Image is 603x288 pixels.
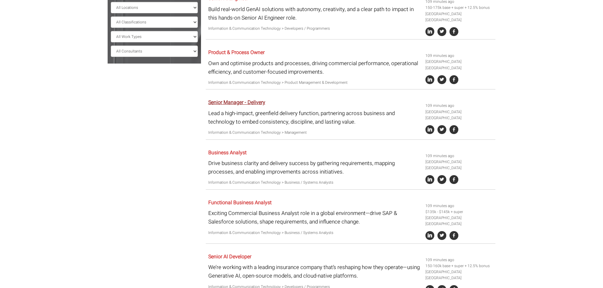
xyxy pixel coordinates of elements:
[425,5,493,11] li: 150-175k base + super + 12.5% bonus
[425,209,493,215] li: $135k - $145k + super
[208,263,421,280] p: We’re working with a leading insurance company that’s reshaping how they operate—using Generative...
[208,199,272,206] a: Functional Business Analyst
[208,230,421,236] p: Information & Communication Technology > Business / Systems Analysts
[425,103,493,109] li: 109 minutes ago
[208,5,421,22] p: Build real-world GenAI solutions with autonomy, creativity, and a clear path to impact in this ha...
[208,130,421,136] p: Information & Communication Technology > Management
[425,203,493,209] li: 109 minutes ago
[425,263,493,269] li: 150-160k base + super + 12.5% bonus
[208,109,421,126] p: Lead a high-impact, greenfield delivery function, partnering across business and technology to em...
[208,49,265,56] a: Product & Process Owner
[425,59,493,71] li: [GEOGRAPHIC_DATA] [GEOGRAPHIC_DATA]
[208,26,421,32] p: Information & Communication Technology > Developers / Programmers
[425,269,493,281] li: [GEOGRAPHIC_DATA] [GEOGRAPHIC_DATA]
[208,99,265,106] a: Senior Manager - Delivery
[208,149,247,156] a: Business Analyst
[208,159,421,176] p: Drive business clarity and delivery success by gathering requirements, mapping processes, and ena...
[425,215,493,227] li: [GEOGRAPHIC_DATA] [GEOGRAPHIC_DATA]
[425,153,493,159] li: 109 minutes ago
[425,53,493,59] li: 109 minutes ago
[425,257,493,263] li: 109 minutes ago
[208,80,421,86] p: Information & Communication Technology > Product Management & Development
[208,253,251,260] a: Senior AI Developer
[425,11,493,23] li: [GEOGRAPHIC_DATA] [GEOGRAPHIC_DATA]
[208,209,421,226] p: Exciting Commercial Business Analyst role in a global environment—drive SAP & Salesforce solution...
[208,180,421,186] p: Information & Communication Technology > Business / Systems Analysts
[425,159,493,171] li: [GEOGRAPHIC_DATA] [GEOGRAPHIC_DATA]
[208,59,421,76] p: Own and optimise products and processes, driving commercial performance, operational efficiency, ...
[425,109,493,121] li: [GEOGRAPHIC_DATA] [GEOGRAPHIC_DATA]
